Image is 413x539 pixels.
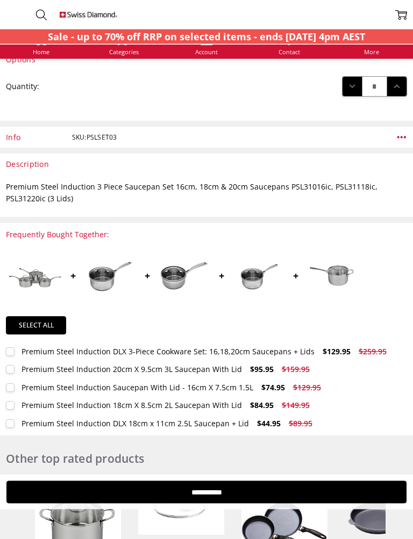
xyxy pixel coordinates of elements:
[279,49,300,55] span: Contact
[72,133,384,143] h4: SKU:PSLSET03
[293,383,321,393] span: $129.95
[6,317,66,335] a: Select all
[22,347,315,357] div: Premium Steel Induction DLX 3-Piece Cookware Set: 16,18,20cm Saucepans + Lids
[289,419,312,429] span: $89.95
[6,160,407,170] h3: Description
[282,365,310,375] span: $159.95
[8,258,62,294] img: Premium Steel Induction DLX 3-Piece Cookware Set: 16,18,20cm Saucepans + Lids
[33,49,49,55] span: Home
[22,365,242,375] div: Premium Steel Induction 20cm X 9.5cm 3L Saucepan With Lid
[109,49,139,55] span: Categories
[231,258,284,294] img: Premium Steel Induction 18cm X 8.5cm 2L Saucepan With Lid
[359,347,387,357] span: $259.95
[6,133,60,143] h3: Info
[22,419,249,429] div: Premium Steel Induction DLX 18cm x 11cm 2.5L Saucepan + Lid
[6,181,407,206] p: Premium Steel Induction 3 Piece Saucepan Set 16cm, 18cm & 20cm Saucepans PSL31016ic, PSL31118ic, ...
[261,383,285,393] span: $74.95
[250,400,274,411] span: $84.95
[156,260,210,292] img: Premium Steel Induction Saucepan With Lid - 16cm X 7.5cm 1.5L
[22,383,253,393] div: Premium Steel Induction Saucepan With Lid - 16cm X 7.5cm 1.5L
[195,49,218,55] span: Account
[282,400,310,411] span: $149.95
[323,347,351,357] span: $129.95
[82,259,136,293] img: Premium Steel Induction 20cm X 9.5cm 3L Saucepan With Lid
[364,49,379,55] span: More
[48,30,365,43] strong: Sale - up to 70% off RRP on selected items - ends [DATE] 4pm AEST
[6,81,39,93] label: Quantity:
[33,34,49,55] a: Home
[60,3,118,26] img: Free Shipping On Every Order
[305,249,359,303] img: Premium Steel DLX - 2.6 Qt. (7") Stainless Steel Saucepan + Lid | Swiss Diamond
[250,365,274,375] span: $95.95
[6,229,407,241] div: Frequently Bought Together:
[6,55,407,65] h4: Options
[22,400,242,411] div: Premium Steel Induction 18cm X 8.5cm 2L Saucepan With Lid
[257,419,281,429] span: $44.95
[6,454,407,464] h2: Other top rated products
